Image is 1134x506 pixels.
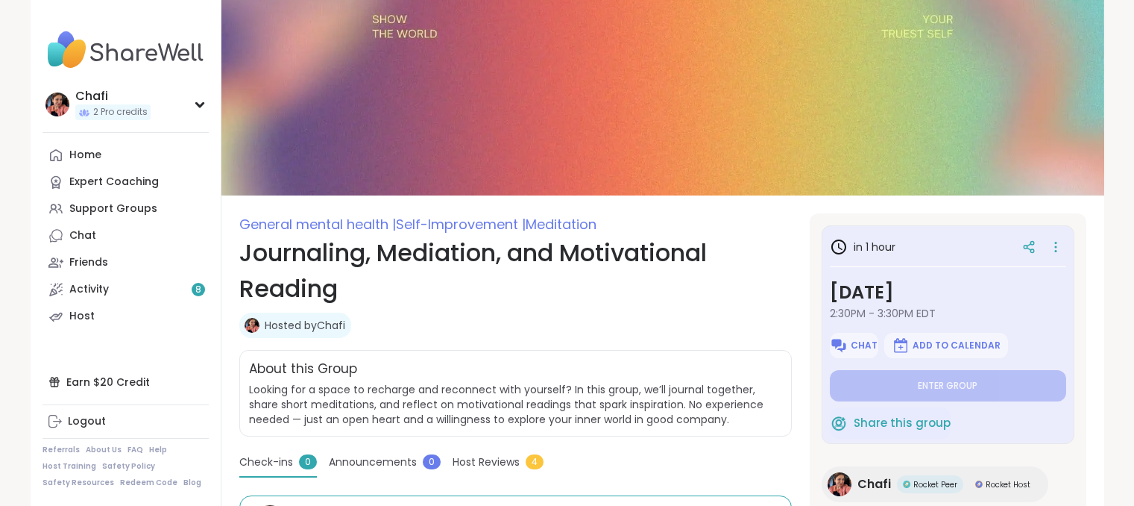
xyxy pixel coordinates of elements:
div: Chafi [75,88,151,104]
h2: About this Group [249,360,357,379]
span: 2 Pro credits [93,106,148,119]
img: ShareWell Logomark [830,337,848,354]
a: Hosted byChafi [265,318,345,333]
a: Support Groups [42,196,209,222]
img: Chafi [828,472,851,496]
span: General mental health | [239,215,396,234]
img: Rocket Peer [903,481,910,488]
button: Share this group [830,407,951,439]
span: 8 [195,284,201,296]
div: Logout [68,414,106,429]
span: 0 [299,455,317,469]
a: Home [42,142,209,169]
span: Enter group [918,380,977,392]
img: Chafi [245,318,259,333]
a: Expert Coaching [42,169,209,196]
img: ShareWell Nav Logo [42,24,209,76]
button: Chat [830,333,878,358]
span: Chafi [857,475,891,493]
h3: [DATE] [830,279,1066,306]
span: Check-ins [239,455,293,470]
a: Chat [42,222,209,249]
a: Redeem Code [120,478,177,488]
div: Support Groups [69,202,157,216]
span: Host Reviews [453,455,520,470]
span: Share this group [854,415,951,432]
div: Expert Coaching [69,175,159,190]
img: Chafi [45,93,69,116]
div: Friends [69,255,108,270]
a: Referrals [42,445,80,455]
div: Chat [69,228,96,243]
a: Blog [183,478,201,488]
a: Friends [42,249,209,276]
span: Meditation [526,215,596,234]
a: Safety Resources [42,478,114,488]
h1: Journaling, Mediation, and Motivational Reading [239,235,792,307]
button: Enter group [830,370,1066,402]
span: Rocket Host [986,479,1030,490]
img: ShareWell Logomark [892,337,910,354]
a: Help [149,445,167,455]
img: Rocket Host [975,481,983,488]
img: ShareWell Logomark [830,414,848,432]
span: 2:30PM - 3:30PM EDT [830,306,1066,321]
a: Activity8 [42,276,209,303]
h3: in 1 hour [830,238,895,256]
span: Self-Improvement | [396,215,526,234]
div: Activity [69,282,109,297]
span: 0 [423,455,441,469]
a: Host Training [42,461,96,472]
button: Add to Calendar [884,333,1008,358]
div: Earn $20 Credit [42,369,209,396]
span: 4 [526,455,544,469]
a: About Us [86,445,122,455]
a: Host [42,303,209,330]
a: ChafiChafiRocket PeerRocket PeerRocket HostRocket Host [822,466,1048,502]
span: Add to Calendar [913,340,1001,352]
span: Announcements [329,455,417,470]
span: Rocket Peer [913,479,957,490]
span: Looking for a space to recharge and reconnect with yourself? In this group, we’ll journal togethe... [249,382,782,427]
div: Home [69,148,101,163]
span: Chat [851,340,878,352]
a: FAQ [127,445,143,455]
a: Safety Policy [102,461,155,472]
div: Host [69,309,95,324]
a: Logout [42,408,209,435]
